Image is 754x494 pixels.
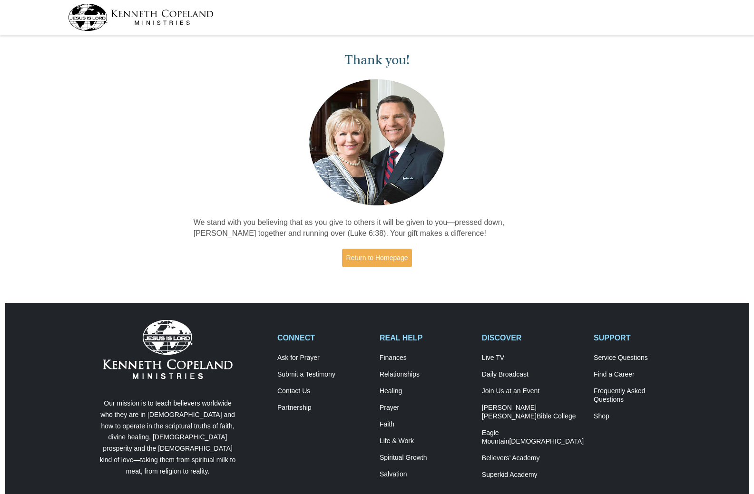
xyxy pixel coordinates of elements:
[537,412,576,420] span: Bible College
[482,387,584,396] a: Join Us at an Event
[277,387,370,396] a: Contact Us
[482,454,584,463] a: Believers’ Academy
[380,454,472,462] a: Spiritual Growth
[509,437,584,445] span: [DEMOGRAPHIC_DATA]
[194,217,561,239] p: We stand with you believing that as you give to others it will be given to you—pressed down, [PER...
[194,52,561,68] h1: Thank you!
[594,370,686,379] a: Find a Career
[594,387,686,404] a: Frequently AskedQuestions
[482,471,584,479] a: Superkid Academy
[482,370,584,379] a: Daily Broadcast
[277,354,370,362] a: Ask for Prayer
[594,354,686,362] a: Service Questions
[380,333,472,342] h2: REAL HELP
[594,412,686,421] a: Shop
[380,370,472,379] a: Relationships
[380,470,472,479] a: Salvation
[98,398,238,477] p: Our mission is to teach believers worldwide who they are in [DEMOGRAPHIC_DATA] and how to operate...
[482,354,584,362] a: Live TV
[482,333,584,342] h2: DISCOVER
[482,404,584,421] a: [PERSON_NAME] [PERSON_NAME]Bible College
[380,387,472,396] a: Healing
[482,429,584,446] a: Eagle Mountain[DEMOGRAPHIC_DATA]
[68,4,214,31] img: kcm-header-logo.svg
[103,320,233,379] img: Kenneth Copeland Ministries
[380,437,472,446] a: Life & Work
[307,77,447,208] img: Kenneth and Gloria
[342,249,412,267] a: Return to Homepage
[380,404,472,412] a: Prayer
[277,370,370,379] a: Submit a Testimony
[380,354,472,362] a: Finances
[380,420,472,429] a: Faith
[277,404,370,412] a: Partnership
[277,333,370,342] h2: CONNECT
[594,333,686,342] h2: SUPPORT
